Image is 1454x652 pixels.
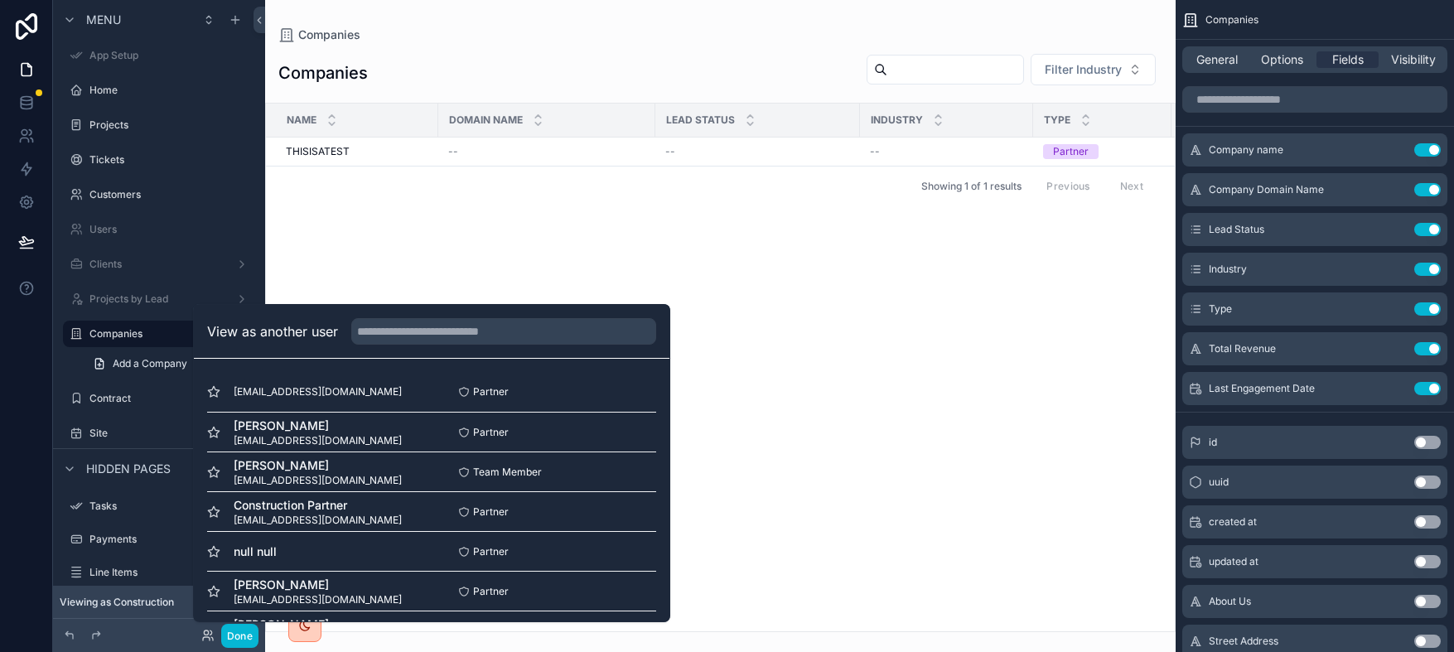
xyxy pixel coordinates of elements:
[60,596,174,609] span: Viewing as Construction
[1196,51,1238,68] span: General
[1209,143,1283,157] span: Company name
[234,474,402,487] span: [EMAIL_ADDRESS][DOMAIN_NAME]
[234,577,402,593] span: [PERSON_NAME]
[1209,263,1247,276] span: Industry
[1209,342,1276,355] span: Total Revenue
[473,545,509,558] span: Partner
[63,147,255,173] a: Tickets
[89,49,252,62] label: App Setup
[63,321,255,347] a: Companies
[234,616,402,633] span: [PERSON_NAME]
[89,258,229,271] label: Clients
[666,113,735,127] span: Lead Status
[89,188,252,201] label: Customers
[449,113,523,127] span: Domain Name
[63,420,255,447] a: Site
[473,585,509,598] span: Partner
[234,418,402,434] span: [PERSON_NAME]
[63,385,255,412] a: Contract
[234,543,277,560] span: null null
[86,461,171,477] span: Hidden pages
[1209,382,1315,395] span: Last Engagement Date
[234,385,402,398] span: [EMAIL_ADDRESS][DOMAIN_NAME]
[871,113,923,127] span: Industry
[63,216,255,243] a: Users
[63,526,255,553] a: Payments
[113,357,187,370] span: Add a Company
[89,223,252,236] label: Users
[207,321,338,341] h2: View as another user
[63,559,255,586] a: Line Items
[89,500,252,513] label: Tasks
[287,113,316,127] span: name
[63,286,255,312] a: Projects by Lead
[86,12,121,28] span: Menu
[89,118,252,132] label: Projects
[1261,51,1303,68] span: Options
[1391,51,1436,68] span: Visibility
[63,181,255,208] a: Customers
[221,624,258,648] button: Done
[234,457,402,474] span: [PERSON_NAME]
[1209,555,1258,568] span: updated at
[473,385,509,398] span: Partner
[89,533,229,546] label: Payments
[63,251,255,278] a: Clients
[83,350,255,377] a: Add a Company
[89,427,252,440] label: Site
[1205,13,1258,27] span: Companies
[921,180,1022,193] span: Showing 1 of 1 results
[1209,183,1324,196] span: Company Domain Name
[234,514,402,527] span: [EMAIL_ADDRESS][DOMAIN_NAME]
[63,42,255,69] a: App Setup
[1209,302,1232,316] span: Type
[1209,595,1251,608] span: About Us
[1209,476,1229,489] span: uuid
[234,497,402,514] span: Construction Partner
[234,593,402,606] span: [EMAIL_ADDRESS][DOMAIN_NAME]
[89,392,252,405] label: Contract
[63,112,255,138] a: Projects
[473,466,542,479] span: Team Member
[89,327,245,340] label: Companies
[63,77,255,104] a: Home
[1209,436,1217,449] span: id
[89,153,252,167] label: Tickets
[89,84,252,97] label: Home
[1209,515,1257,529] span: created at
[89,292,229,306] label: Projects by Lead
[89,566,252,579] label: Line Items
[1044,113,1070,127] span: Type
[473,505,509,519] span: Partner
[473,426,509,439] span: Partner
[1332,51,1364,68] span: Fields
[63,493,255,519] a: Tasks
[1209,223,1264,236] span: Lead Status
[234,434,402,447] span: [EMAIL_ADDRESS][DOMAIN_NAME]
